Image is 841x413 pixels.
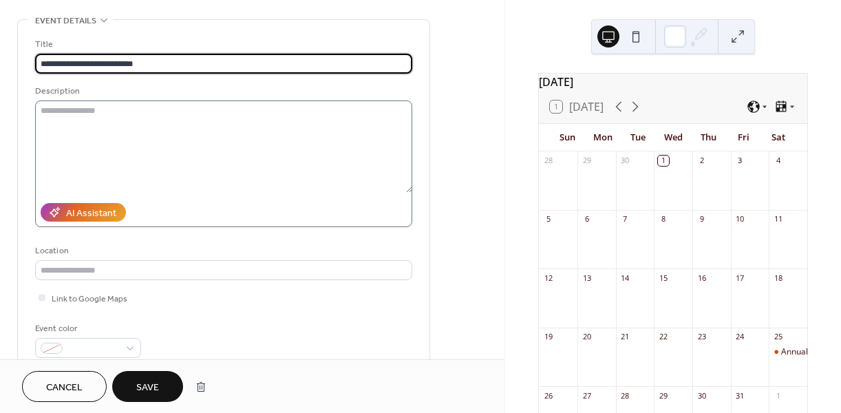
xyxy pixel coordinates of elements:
[46,381,83,395] span: Cancel
[66,206,116,221] div: AI Assistant
[550,124,585,151] div: Sun
[726,124,761,151] div: Fri
[773,214,783,224] div: 11
[582,214,592,224] div: 6
[691,124,726,151] div: Thu
[761,124,796,151] div: Sat
[735,273,745,283] div: 17
[35,84,409,98] div: Description
[696,332,707,342] div: 23
[35,14,96,28] span: Event details
[35,321,138,336] div: Event color
[543,390,553,401] div: 26
[620,332,630,342] div: 21
[620,273,630,283] div: 14
[582,273,592,283] div: 13
[769,346,807,358] div: Annual ArrowSpooke Event
[539,74,807,90] div: [DATE]
[620,390,630,401] div: 28
[585,124,620,151] div: Mon
[696,214,707,224] div: 9
[35,37,409,52] div: Title
[35,244,409,258] div: Location
[658,390,668,401] div: 29
[543,214,553,224] div: 5
[543,332,553,342] div: 19
[658,156,668,166] div: 1
[658,214,668,224] div: 8
[620,124,655,151] div: Tue
[696,156,707,166] div: 2
[773,332,783,342] div: 25
[543,156,553,166] div: 28
[52,292,127,306] span: Link to Google Maps
[620,214,630,224] div: 7
[112,371,183,402] button: Save
[773,156,783,166] div: 4
[22,371,107,402] button: Cancel
[543,273,553,283] div: 12
[136,381,159,395] span: Save
[735,332,745,342] div: 24
[620,156,630,166] div: 30
[773,273,783,283] div: 18
[658,273,668,283] div: 15
[773,390,783,401] div: 1
[41,203,126,222] button: AI Assistant
[658,332,668,342] div: 22
[735,214,745,224] div: 10
[582,156,592,166] div: 29
[656,124,691,151] div: Wed
[582,390,592,401] div: 27
[582,332,592,342] div: 20
[735,156,745,166] div: 3
[735,390,745,401] div: 31
[696,390,707,401] div: 30
[696,273,707,283] div: 16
